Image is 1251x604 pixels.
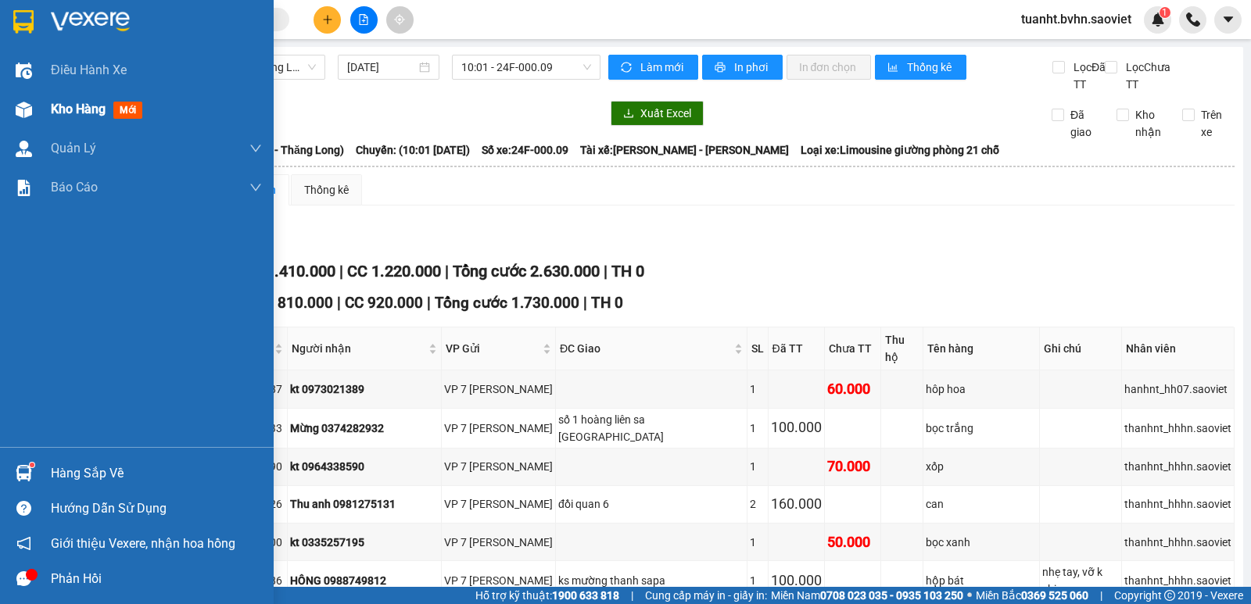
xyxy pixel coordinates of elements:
span: CC 1.220.000 [347,262,441,281]
img: logo-vxr [13,10,34,34]
span: | [427,294,431,312]
td: VP 7 Phạm Văn Đồng [442,486,556,524]
button: bar-chartThống kê [875,55,966,80]
span: 1 [1162,7,1167,18]
div: thanhnt_hhhn.saoviet [1124,458,1231,475]
span: Chuyến: (10:01 [DATE]) [356,141,470,159]
span: | [583,294,587,312]
div: bọc xanh [926,534,1037,551]
div: thanhnt_hhhn.saoviet [1124,572,1231,589]
span: Tổng cước 2.630.000 [453,262,600,281]
span: Người nhận [292,340,425,357]
div: Thống kê [304,181,349,198]
div: hanhnt_hh07.saoviet [1124,381,1231,398]
div: thanhnt_hhhn.saoviet [1124,420,1231,437]
div: Thu anh 0981275131 [290,495,439,513]
span: mới [113,102,142,119]
b: Tuyến: [GEOGRAPHIC_DATA] - Sapa (Cabin - Thăng Long) [63,144,344,156]
div: hộp bát [926,572,1037,589]
button: plus [314,6,341,34]
strong: 1900 633 818 [552,589,619,602]
div: kt 0335257195 [290,534,439,551]
span: Kho nhận [1129,106,1170,141]
div: 1 [750,420,765,437]
span: TH 0 [611,262,644,281]
span: | [604,262,608,281]
th: Tên hàng [923,327,1040,370]
div: 2 [750,495,765,513]
span: | [1100,587,1102,604]
span: printer [715,62,728,74]
button: file-add [350,6,378,34]
div: Hàng sắp về [51,462,262,485]
span: download [623,108,634,120]
span: | [339,262,343,281]
td: VP 7 Phạm Văn Đồng [442,370,556,408]
span: ⚪️ [967,592,972,599]
button: printerIn phơi [702,55,783,80]
div: Mừng 0374282932 [290,420,439,437]
button: In đơn chọn [787,55,872,80]
span: | [631,587,633,604]
span: notification [16,536,31,551]
input: 15/10/2025 [347,59,417,76]
th: SL [747,327,769,370]
div: VP 7 [PERSON_NAME] [444,381,553,398]
span: TH 0 [591,294,623,312]
span: CR 810.000 [255,294,333,312]
span: sync [621,62,634,74]
div: bọc trắng [926,420,1037,437]
span: Miền Nam [771,587,963,604]
span: In phơi [734,59,770,76]
span: Xuất Excel [640,105,691,122]
div: Phản hồi [51,567,262,591]
div: HÔNG 0988749812 [290,572,439,589]
div: xốp [926,458,1037,475]
div: 100.000 [771,570,822,591]
img: warehouse-icon [16,63,32,79]
img: warehouse-icon [16,102,32,118]
sup: 1 [1160,7,1170,18]
span: Cung cấp máy in - giấy in: [645,587,767,604]
button: syncLàm mới [608,55,698,80]
span: Đã giao [1064,106,1105,141]
img: warehouse-icon [16,465,32,481]
img: warehouse-icon [16,141,32,157]
div: 1 [750,572,765,589]
span: Trên xe [1195,106,1235,141]
span: Thống kê [907,59,954,76]
div: 100.000 [771,416,822,438]
div: 160.000 [771,493,822,515]
span: question-circle [16,501,31,516]
span: Kho hàng [51,102,106,116]
div: can [926,495,1037,513]
span: plus [322,14,333,25]
span: Báo cáo [51,177,98,197]
span: down [249,181,262,194]
strong: 0369 525 060 [1021,589,1088,602]
span: Lọc Chưa TT [1120,59,1183,93]
div: VP 7 [PERSON_NAME] [444,420,553,437]
th: Ghi chú [1040,327,1122,370]
span: message [16,571,31,586]
div: đồi quan 6 [558,495,744,513]
th: Thu hộ [881,327,923,370]
span: ĐC Giao [560,340,731,357]
div: 1 [750,381,765,398]
span: down [249,142,262,155]
button: aim [386,6,414,34]
span: CC 920.000 [345,294,423,312]
span: Giới thiệu Vexere, nhận hoa hồng [51,534,235,553]
div: 60.000 [827,378,878,400]
div: VP 7 [PERSON_NAME] [444,495,553,513]
span: tuanht.bvhn.saoviet [1009,9,1144,29]
div: 50.000 [827,531,878,553]
img: solution-icon [16,180,32,196]
div: 1 [750,534,765,551]
div: số 1 hoàng liên sa [GEOGRAPHIC_DATA] [558,411,744,445]
span: Tổng cước 1.730.000 [435,294,579,312]
th: Chưa TT [825,327,881,370]
span: | [337,294,341,312]
span: Tài xế: [PERSON_NAME] - [PERSON_NAME] [580,141,789,159]
div: kt 0964338590 [290,458,439,475]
